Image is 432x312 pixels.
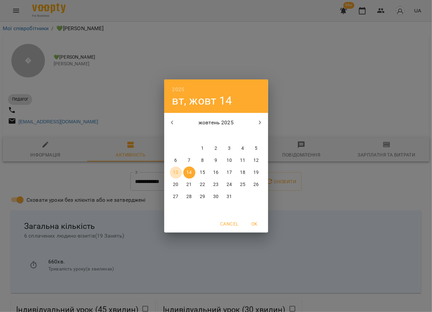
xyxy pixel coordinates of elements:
[170,167,182,179] button: 13
[197,154,209,167] button: 8
[250,179,262,191] button: 26
[183,167,195,179] button: 14
[213,169,219,176] p: 16
[183,179,195,191] button: 21
[214,157,217,164] p: 9
[180,119,252,127] p: жовтень 2025
[183,191,195,203] button: 28
[197,132,209,139] span: ср
[170,154,182,167] button: 6
[197,142,209,154] button: 1
[210,142,222,154] button: 2
[183,132,195,139] span: вт
[220,220,238,228] span: Cancel
[224,132,236,139] span: пт
[240,157,245,164] p: 11
[210,167,222,179] button: 16
[237,132,249,139] span: сб
[228,145,231,152] p: 3
[186,181,192,188] p: 21
[200,193,205,200] p: 29
[213,181,219,188] p: 23
[173,181,178,188] p: 20
[240,181,245,188] p: 25
[200,181,205,188] p: 22
[183,154,195,167] button: 7
[218,218,241,230] button: Cancel
[214,145,217,152] p: 2
[237,179,249,191] button: 25
[210,154,222,167] button: 9
[210,179,222,191] button: 23
[186,193,192,200] p: 28
[173,169,178,176] p: 13
[197,179,209,191] button: 22
[227,169,232,176] p: 17
[255,145,257,152] p: 5
[253,169,259,176] p: 19
[227,181,232,188] p: 24
[250,132,262,139] span: нд
[172,94,232,108] button: вт, жовт 14
[200,169,205,176] p: 15
[250,142,262,154] button: 5
[188,157,190,164] p: 7
[210,191,222,203] button: 30
[227,157,232,164] p: 10
[170,132,182,139] span: пн
[244,218,265,230] button: OK
[201,157,204,164] p: 8
[224,191,236,203] button: 31
[210,132,222,139] span: чт
[213,193,219,200] p: 30
[250,154,262,167] button: 12
[172,85,185,94] button: 2025
[237,167,249,179] button: 18
[224,179,236,191] button: 24
[253,181,259,188] p: 26
[174,157,177,164] p: 6
[250,167,262,179] button: 19
[201,145,204,152] p: 1
[197,191,209,203] button: 29
[170,179,182,191] button: 20
[237,154,249,167] button: 11
[186,169,192,176] p: 14
[227,193,232,200] p: 31
[224,154,236,167] button: 10
[253,157,259,164] p: 12
[224,167,236,179] button: 17
[247,220,263,228] span: OK
[170,191,182,203] button: 27
[197,167,209,179] button: 15
[224,142,236,154] button: 3
[173,193,178,200] p: 27
[241,145,244,152] p: 4
[237,142,249,154] button: 4
[240,169,245,176] p: 18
